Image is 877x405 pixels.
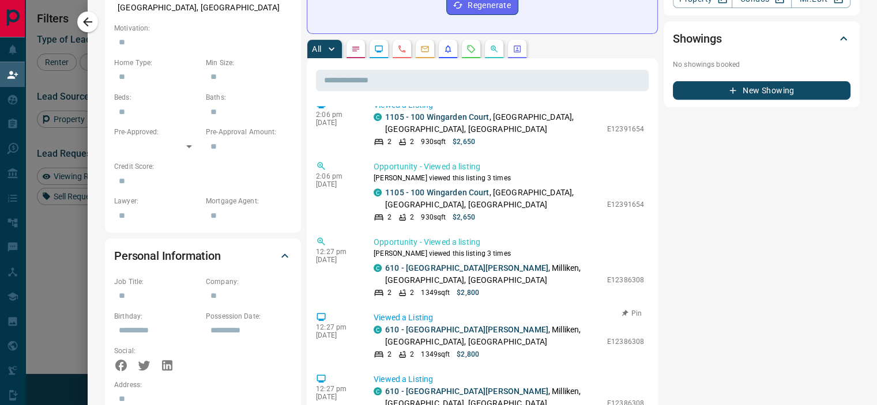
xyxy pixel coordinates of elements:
p: , Milliken, [GEOGRAPHIC_DATA], [GEOGRAPHIC_DATA] [385,324,601,348]
p: 2 [387,287,392,298]
p: Credit Score: [114,161,292,172]
p: [DATE] [316,180,356,188]
svg: Emails [420,44,430,54]
p: 12:27 pm [316,248,356,256]
svg: Listing Alerts [443,44,453,54]
p: [PERSON_NAME] viewed this listing 3 times [374,173,644,183]
p: Company: [206,277,292,287]
p: $2,650 [453,212,475,222]
p: 930 sqft [421,212,446,222]
p: , [GEOGRAPHIC_DATA], [GEOGRAPHIC_DATA], [GEOGRAPHIC_DATA] [385,187,601,211]
svg: Notes [351,44,360,54]
p: Viewed a Listing [374,373,644,385]
p: 2 [410,137,414,147]
p: Pre-Approval Amount: [206,127,292,137]
p: 1349 sqft [421,349,450,359]
p: 2 [410,212,414,222]
button: Pin [615,308,649,319]
a: 1105 - 100 Wingarden Court [385,188,489,197]
p: 2 [387,212,392,222]
p: $2,800 [457,349,479,359]
p: [DATE] [316,393,356,401]
p: E12386308 [607,275,644,285]
p: 2 [410,287,414,298]
p: Job Title: [114,277,200,287]
a: 610 - [GEOGRAPHIC_DATA][PERSON_NAME] [385,387,548,396]
p: Social: [114,346,200,356]
h2: Showings [673,29,722,48]
p: E12391654 [607,199,644,210]
p: 2 [387,137,392,147]
p: 2 [410,349,414,359]
p: 2 [387,349,392,359]
p: Viewed a Listing [374,312,644,324]
p: 1349 sqft [421,287,450,298]
p: Motivation: [114,23,292,33]
p: Mortgage Agent: [206,196,292,206]
div: condos.ca [374,188,382,196]
p: Beds: [114,92,200,103]
div: condos.ca [374,264,382,272]
p: E12386308 [607,336,644,347]
div: condos.ca [374,113,382,121]
svg: Calls [397,44,406,54]
p: , Milliken, [GEOGRAPHIC_DATA], [GEOGRAPHIC_DATA] [385,262,601,286]
p: [DATE] [316,256,356,264]
p: Address: [114,380,292,390]
p: Opportunity - Viewed a listing [374,236,644,248]
p: Opportunity - Viewed a listing [374,161,644,173]
svg: Lead Browsing Activity [374,44,383,54]
p: [DATE] [316,119,356,127]
h2: Personal Information [114,247,221,265]
a: 1105 - 100 Wingarden Court [385,112,489,122]
p: 2:06 pm [316,172,356,180]
p: [PERSON_NAME] viewed this listing 3 times [374,248,644,259]
a: 610 - [GEOGRAPHIC_DATA][PERSON_NAME] [385,325,548,334]
svg: Requests [466,44,476,54]
p: , [GEOGRAPHIC_DATA], [GEOGRAPHIC_DATA], [GEOGRAPHIC_DATA] [385,111,601,135]
p: Possession Date: [206,311,292,321]
p: Birthday: [114,311,200,321]
button: New Showing [673,81,850,100]
p: E12391654 [607,124,644,134]
p: [DATE] [316,331,356,339]
p: Lawyer: [114,196,200,206]
p: Baths: [206,92,292,103]
p: $2,650 [453,137,475,147]
div: Personal Information [114,242,292,270]
p: Home Type: [114,58,200,68]
div: condos.ca [374,325,382,334]
p: $2,800 [457,287,479,298]
svg: Opportunities [490,44,499,54]
div: condos.ca [374,387,382,395]
a: 610 - [GEOGRAPHIC_DATA][PERSON_NAME] [385,263,548,272]
p: Min Size: [206,58,292,68]
p: No showings booked [673,59,850,70]
p: All [312,45,321,53]
div: Showings [673,25,850,52]
p: Pre-Approved: [114,127,200,137]
p: 930 sqft [421,137,446,147]
p: 12:27 pm [316,385,356,393]
p: 12:27 pm [316,323,356,331]
p: 2:06 pm [316,111,356,119]
svg: Agent Actions [513,44,522,54]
